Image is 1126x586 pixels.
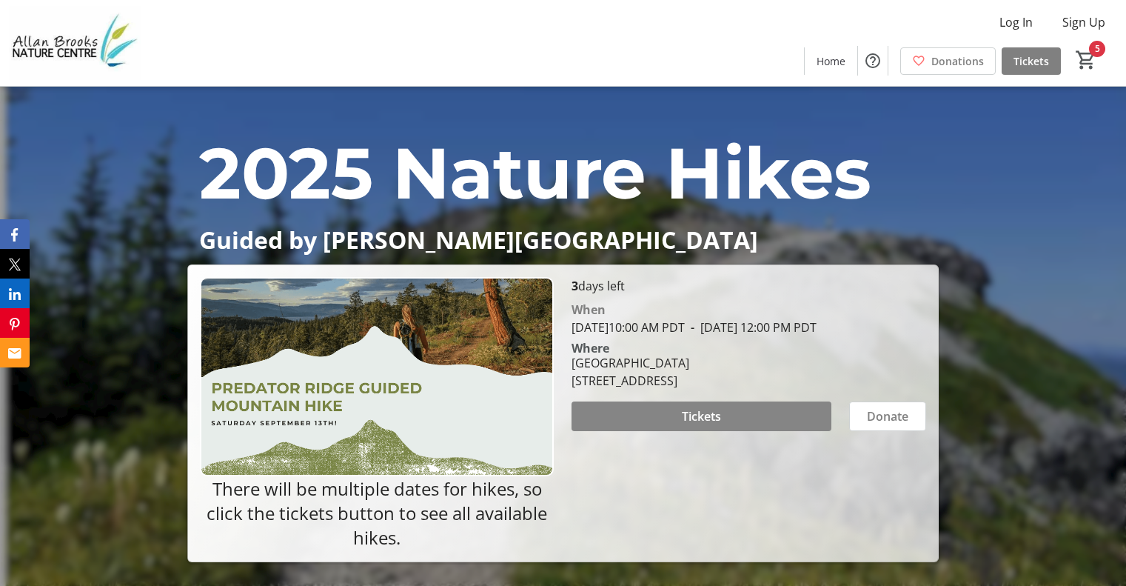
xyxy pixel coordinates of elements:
button: Cart [1073,47,1099,73]
span: [DATE] 10:00 AM PDT [572,319,685,336]
p: Guided by [PERSON_NAME][GEOGRAPHIC_DATA] [199,227,926,253]
span: Sign Up [1062,13,1105,31]
div: [GEOGRAPHIC_DATA] [572,354,689,372]
button: Help [858,46,888,76]
span: - [685,319,700,336]
a: Tickets [1002,47,1061,75]
span: Tickets [1013,53,1049,69]
span: 2025 Nature Hikes [199,130,871,216]
span: Log In [999,13,1033,31]
img: Allan Brooks Nature Centre's Logo [9,6,141,80]
span: Tickets [682,407,721,425]
span: Donations [931,53,984,69]
span: Home [817,53,845,69]
div: When [572,301,606,319]
span: There will be multiple dates for hikes, so click the tickets button to see all available hikes. [207,476,547,550]
div: Where [572,342,609,354]
a: Home [805,47,857,75]
img: Campaign CTA Media Photo [200,277,554,476]
a: Donations [900,47,996,75]
button: Tickets [572,402,831,431]
button: Log In [988,10,1045,34]
button: Donate [849,402,926,431]
span: Donate [867,407,908,425]
span: [DATE] 12:00 PM PDT [685,319,817,336]
div: [STREET_ADDRESS] [572,372,689,390]
p: days left [572,277,925,295]
span: 3 [572,278,578,294]
button: Sign Up [1050,10,1117,34]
